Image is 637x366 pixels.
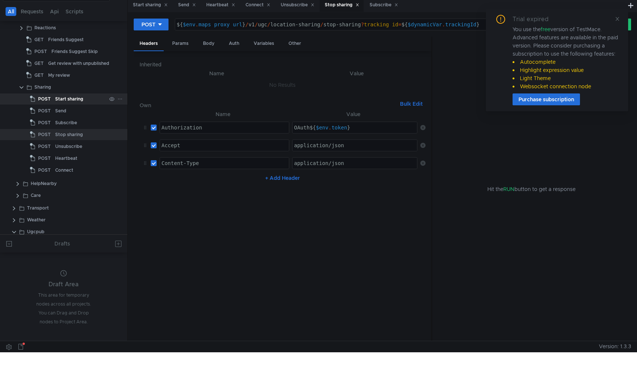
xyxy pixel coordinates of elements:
[281,1,314,9] div: Unsubscribe
[140,101,397,110] h6: Own
[599,341,631,352] span: Version: 1.3.3
[206,1,235,9] div: Heartbeat
[513,93,580,105] button: Purchase subscription
[38,165,51,176] span: POST
[38,93,51,105] span: POST
[27,202,49,214] div: Transport
[48,70,70,81] div: My review
[31,190,41,201] div: Care
[269,82,296,88] nz-embed-empty: No Results
[513,15,557,24] div: Trial expired
[27,226,44,237] div: Ugcpub
[48,34,84,45] div: Friends Suggest
[513,66,619,74] li: Highlight expression value
[34,58,44,69] span: GET
[38,153,51,164] span: POST
[487,185,576,193] span: Hit the button to get a response
[289,110,417,119] th: Value
[197,37,220,50] div: Body
[157,110,289,119] th: Name
[283,37,307,50] div: Other
[134,37,164,51] div: Headers
[248,37,280,50] div: Variables
[34,46,47,57] span: POST
[48,58,109,69] div: Get review with unpublished
[513,58,619,66] li: Autocomplete
[133,1,168,9] div: Start sharing
[31,178,57,189] div: HelpNearby
[370,1,398,9] div: Subscribe
[146,69,288,78] th: Name
[55,117,77,128] div: Subscribe
[27,214,46,225] div: Weather
[19,7,46,16] button: Requests
[38,129,51,140] span: POST
[54,239,70,248] div: Drafts
[513,74,619,82] li: Light Theme
[55,93,83,105] div: Start sharing
[503,186,514,192] span: RUN
[55,153,77,164] div: Heartbeat
[48,7,61,16] button: Api
[38,117,51,128] span: POST
[513,82,619,90] li: Websocket connection node
[34,82,51,93] div: Sharing
[55,105,66,116] div: Send
[325,1,359,9] div: Stop sharing
[51,46,98,57] div: Friends Suggest Skip
[397,99,426,108] button: Bulk Edit
[34,34,44,45] span: GET
[178,1,196,9] div: Send
[140,60,426,69] h6: Inherited
[55,141,82,152] div: Unsubscribe
[134,19,169,30] button: POST
[63,7,86,16] button: Scripts
[38,141,51,152] span: POST
[262,174,303,182] button: + Add Header
[541,26,550,33] span: free
[34,22,56,33] div: Reactions
[55,165,73,176] div: Connect
[34,70,44,81] span: GET
[166,37,194,50] div: Params
[223,37,245,50] div: Auth
[38,105,51,116] span: POST
[288,69,426,78] th: Value
[6,7,16,16] button: All
[141,20,156,29] div: POST
[55,129,83,140] div: Stop sharing
[513,25,619,90] div: You use the version of TestMace. Advanced features are available in the paid version. Please cons...
[246,1,270,9] div: Connect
